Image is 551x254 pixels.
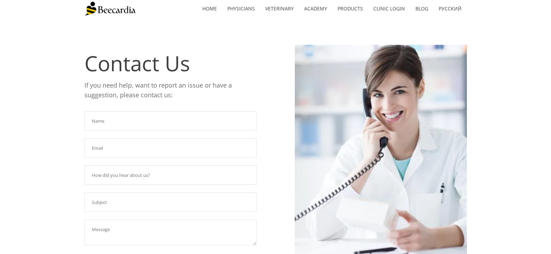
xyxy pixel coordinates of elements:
input: Subject [84,192,257,212]
input: How did you hear about us? [84,165,257,185]
a: Physicians [222,1,260,17]
span: Contact Us [84,49,190,77]
input: Email [84,138,257,158]
a: Blog [410,1,433,17]
a: Academy [299,1,332,17]
span: If you need help, want to report an issue or have a suggestion, please contact us: [84,81,232,99]
a: home [197,1,222,17]
a: Veterinary [260,1,299,17]
input: Name [84,111,257,131]
a: Clinic Login [368,1,410,17]
a: Products [332,1,368,17]
a: Русский [433,1,467,17]
img: Beecardia [84,2,136,16]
